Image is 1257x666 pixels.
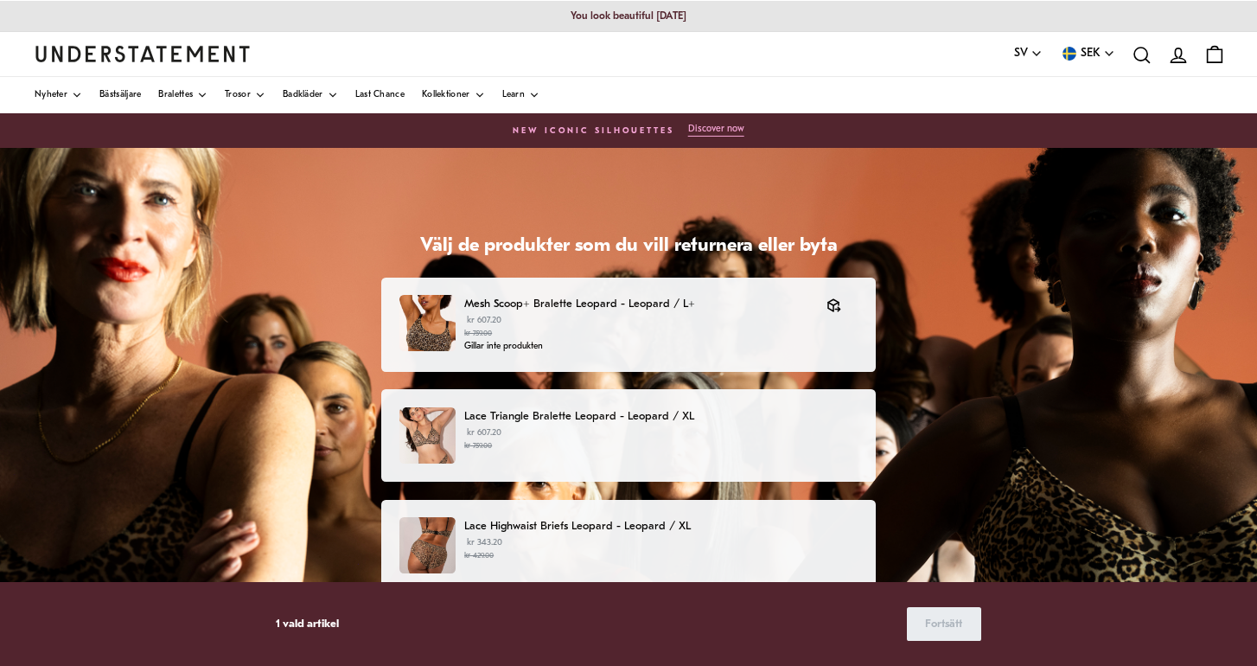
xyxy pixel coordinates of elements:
[513,126,673,137] h6: New Iconic Silhouettes
[283,91,323,99] span: Badkläder
[35,77,82,113] a: Nyheter
[1014,44,1043,63] button: SV
[464,426,858,452] p: kr 607.20
[571,11,686,22] p: You look beautiful [DATE]
[464,536,858,562] p: kr 343.20
[502,91,526,99] span: Learn
[355,91,405,99] span: Last Chance
[35,91,67,99] span: Nyheter
[399,295,456,351] img: 20_eba6e916-f2d1-4c94-aea5-e6f94a39f7bb.jpg
[464,295,809,313] p: Mesh Scoop+ Bralette Leopard - Leopard / L+
[1014,44,1028,63] span: SV
[35,46,251,61] a: Understatement Hemsida
[1060,44,1115,63] button: SEK
[283,77,338,113] a: Badkläder
[464,340,809,354] p: Gillar inte produkten
[464,517,858,535] p: Lace Highwaist Briefs Leopard - Leopard / XL
[688,124,744,135] p: Discover now
[158,77,207,113] a: Bralettes
[464,552,494,560] strike: kr 429.00
[422,77,485,113] a: Kollektioner
[225,91,251,99] span: Trosor
[17,118,1240,143] a: New Iconic Silhouettes Discover now
[422,91,470,99] span: Kollektioner
[355,77,405,113] a: Last Chance
[502,77,540,113] a: Learn
[464,314,809,340] p: kr 607.20
[381,234,876,259] h1: Välj de produkter som du vill returnera eller byta
[464,330,492,337] strike: kr 759.00
[399,407,456,464] img: lace-triangle-bralette-gold-leopard-52769500889414_ca6509f3-eeef-4ed2-8a48-53132d0a5726.jpg
[99,77,141,113] a: Bästsäljare
[1081,44,1101,63] span: SEK
[158,91,193,99] span: Bralettes
[464,407,858,426] p: Lace Triangle Bralette Leopard - Leopard / XL
[225,77,265,113] a: Trosor
[464,442,492,450] strike: kr 759.00
[99,91,141,99] span: Bästsäljare
[399,517,456,573] img: LENE-HIW-002_Lace_Highwaist_Briefs_Leopard_1.jpg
